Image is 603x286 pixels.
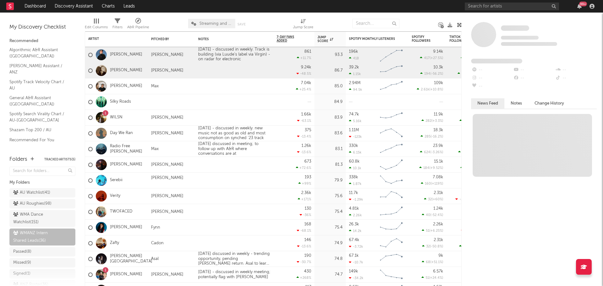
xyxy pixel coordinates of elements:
[304,159,311,164] div: 673
[110,68,142,73] a: [PERSON_NAME]
[421,181,443,186] div: ( )
[9,269,75,278] a: Signed(1)
[377,251,405,267] svg: Chart title
[9,62,69,75] a: [PERSON_NAME] Assistant / ANZ
[349,150,361,154] div: 6.15k
[377,78,405,94] svg: Chart title
[471,59,522,63] span: Fans Added by Platform
[110,144,145,154] a: Radio Free [PERSON_NAME]
[419,166,443,170] div: ( )
[430,229,442,233] span: +6.25 %
[438,254,443,258] div: 9k
[9,78,69,91] a: Spotify Track Velocity Chart / AU
[148,115,187,120] div: [PERSON_NAME]
[148,131,187,136] div: [PERSON_NAME]
[431,245,442,248] span: -50.8 %
[305,128,311,132] div: 375
[296,72,311,76] div: -48.5 %
[433,222,443,226] div: 2.26k
[9,156,27,163] div: Folders
[318,271,343,278] div: 74.7
[112,16,122,34] div: Filters
[555,74,597,82] div: --
[349,238,359,242] div: 67.4k
[318,130,343,137] div: 83.6
[148,256,162,262] div: Asal
[110,115,122,120] a: WILSN
[423,166,429,170] span: 184
[127,16,149,34] div: A&R Pipeline
[349,213,362,217] div: 2.26k
[296,87,311,91] div: +25.4 %
[85,24,108,31] div: Edit Columns
[349,191,358,195] div: 11.7k
[297,119,311,123] div: -63.1 %
[430,88,442,91] span: +10.8 %
[127,24,149,31] div: A&R Pipeline
[422,260,443,264] div: ( )
[349,159,360,164] div: 60.8k
[501,42,557,46] span: 0 fans last week
[377,188,405,204] svg: Chart title
[148,147,162,152] div: Max
[349,119,361,123] div: 5.16k
[426,119,432,123] span: 282
[426,229,429,233] span: 51
[431,151,442,154] span: -3.26 %
[318,114,343,121] div: 83.9
[305,207,311,211] div: 130
[13,200,52,208] div: AU Roughies ( 98 )
[420,150,443,154] div: ( )
[148,175,187,185] div: [PERSON_NAME]
[349,144,358,148] div: 330k
[377,204,405,220] svg: Chart title
[195,251,274,266] div: [DATE] discussed in weekly - trending opportunity, pending [PERSON_NAME] return. Asal to learn mo...
[13,211,57,226] div: WMA Dance Watchlist ( 151 )
[577,4,582,9] button: 99+
[424,72,430,76] span: 194
[349,254,359,258] div: 67.1k
[148,194,187,199] div: [PERSON_NAME]
[417,87,443,91] div: ( )
[377,220,405,235] svg: Chart title
[9,199,75,208] a: AU Roughies(98)
[9,111,69,123] a: Spotify Search Virality Chart / AU-[GEOGRAPHIC_DATA]
[377,47,405,63] svg: Chart title
[318,255,343,263] div: 74.8
[421,119,443,123] div: ( )
[293,16,313,34] div: Jump Score
[430,166,442,170] span: +9.52 %
[297,244,311,248] div: -13.6 %
[318,145,343,153] div: 83.1
[293,24,313,31] div: Jump Score
[304,222,311,226] div: 168
[433,65,443,69] div: 10.3k
[349,88,362,92] div: 94.5k
[318,35,333,43] div: Jump Score
[297,56,311,60] div: +11.7 %
[318,98,343,106] div: 84.9
[110,240,119,246] a: Zafty
[432,119,442,123] span: +3.3 %
[110,209,133,214] a: TWOFACED
[318,224,343,231] div: 75.4
[297,150,311,154] div: -13.6 %
[513,66,555,74] div: --
[349,207,359,211] div: 4.81k
[88,37,135,41] div: Artist
[422,213,443,217] div: ( )
[148,241,167,246] div: Cadon
[421,88,429,91] span: 2.61k
[85,16,108,34] div: Edit Columns
[9,37,75,45] div: Recommended
[304,50,311,54] div: 861
[433,269,443,273] div: 6.57k
[349,128,359,132] div: 1.11M
[110,225,142,230] a: [PERSON_NAME]
[304,269,311,273] div: 430
[298,181,311,186] div: +99 %
[318,161,343,169] div: 81.3
[421,134,443,138] div: ( )
[433,128,443,132] div: 18.3k
[349,229,361,233] div: 14.2k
